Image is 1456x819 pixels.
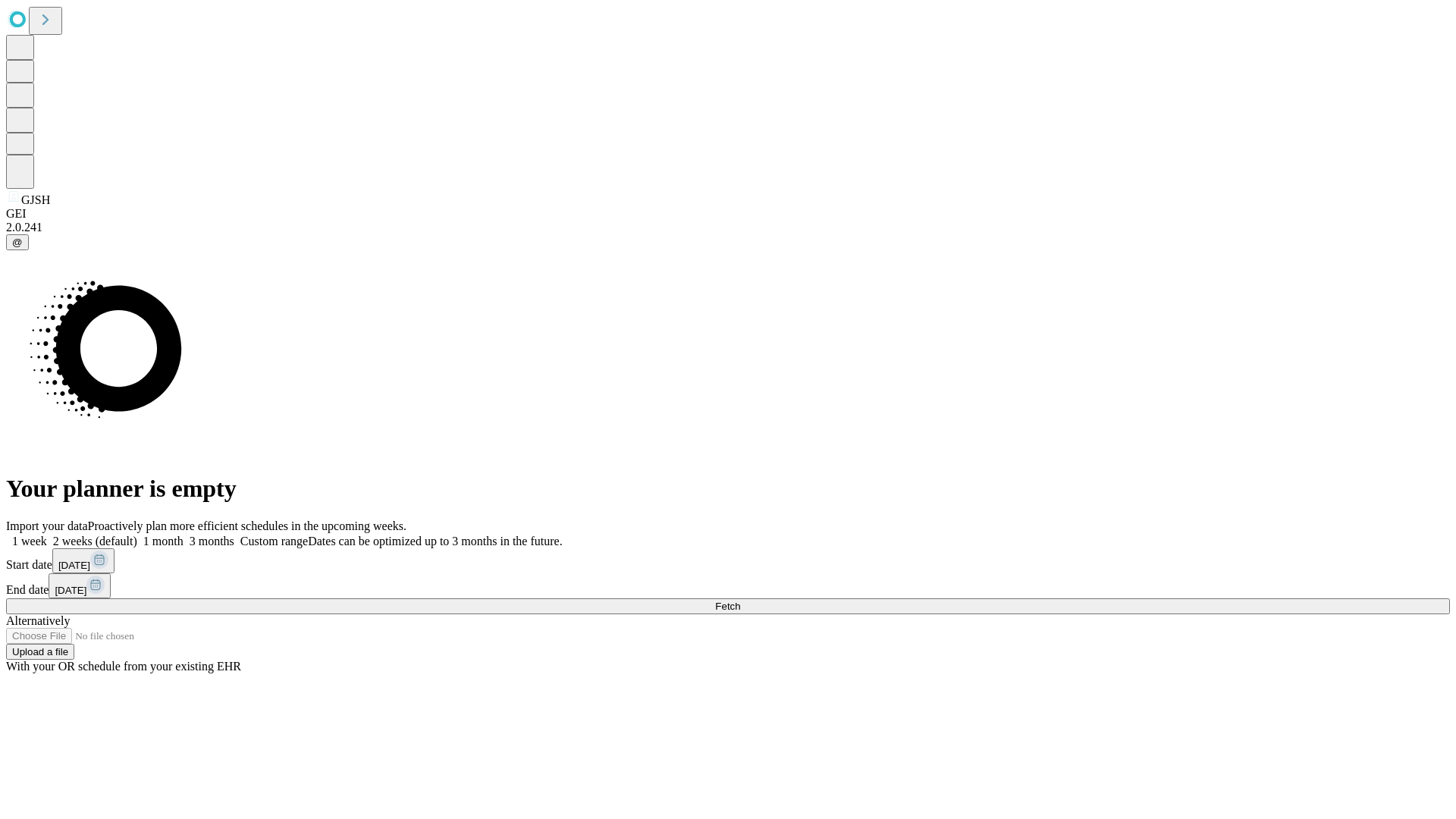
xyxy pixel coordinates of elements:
span: Import your data [6,519,88,532]
div: End date [6,573,1450,598]
div: Start date [6,548,1450,573]
button: [DATE] [52,548,115,573]
button: Fetch [6,598,1450,614]
span: 3 months [190,535,234,548]
button: @ [6,234,29,250]
span: 1 month [143,535,184,548]
h1: Your planner is empty [6,475,1450,503]
button: [DATE] [49,573,111,598]
span: GJSH [21,193,50,206]
span: Custom range [240,535,308,548]
span: Dates can be optimized up to 3 months in the future. [308,535,562,548]
span: Fetch [715,601,740,612]
span: [DATE] [55,585,86,596]
span: Proactively plan more efficient schedules in the upcoming weeks. [88,519,406,532]
div: GEI [6,207,1450,221]
span: Alternatively [6,614,70,627]
span: 2 weeks (default) [53,535,137,548]
div: 2.0.241 [6,221,1450,234]
span: [DATE] [58,560,90,571]
button: Upload a file [6,644,74,660]
span: 1 week [12,535,47,548]
span: With your OR schedule from your existing EHR [6,660,241,673]
span: @ [12,237,23,248]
